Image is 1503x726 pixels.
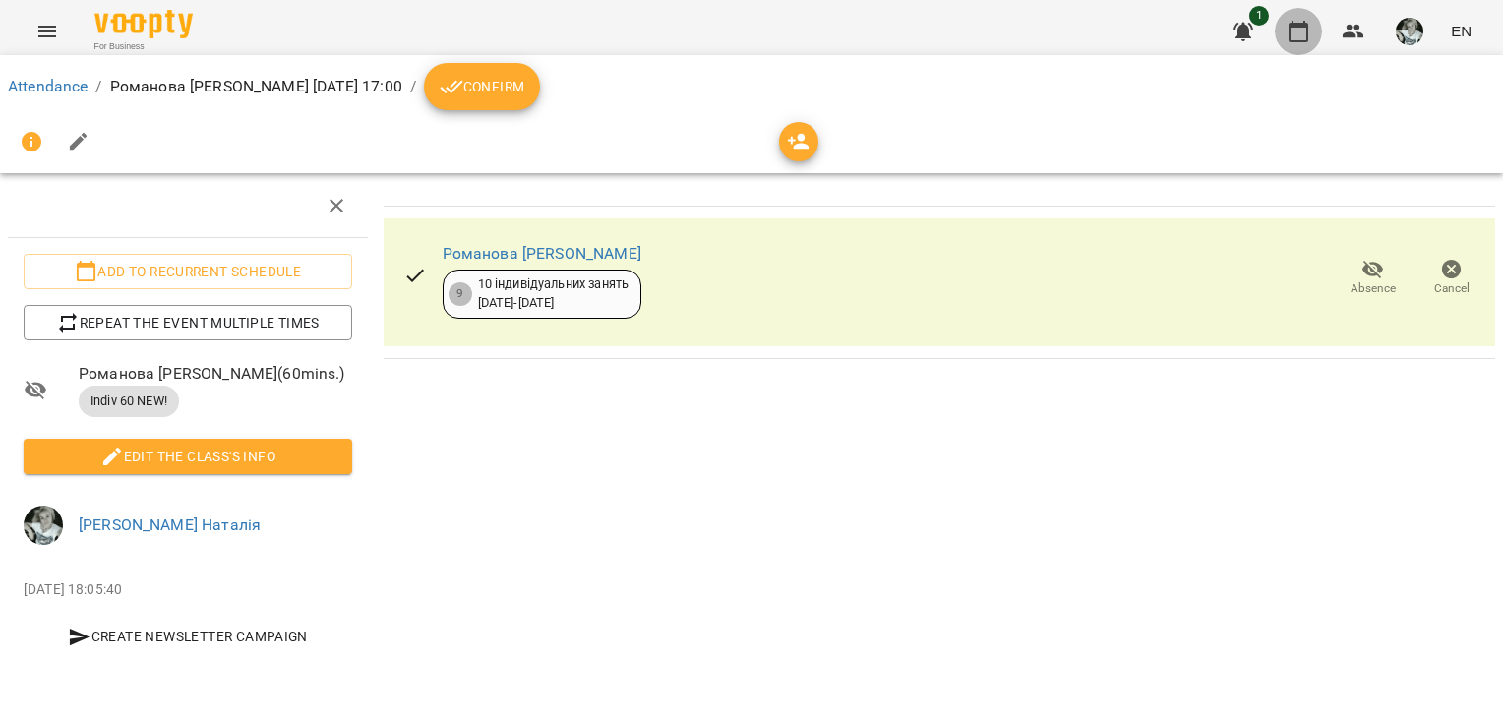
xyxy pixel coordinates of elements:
span: Edit the class's Info [39,445,336,468]
button: EN [1443,13,1479,49]
span: Confirm [440,75,524,98]
span: Indiv 60 NEW! [79,393,179,410]
span: Absence [1351,280,1396,297]
div: 9 [449,282,472,306]
img: Voopty Logo [94,10,193,38]
nav: breadcrumb [8,63,1495,110]
span: EN [1451,21,1472,41]
span: Create Newsletter Campaign [31,625,344,648]
li: / [410,75,416,98]
a: [PERSON_NAME] Наталія [79,515,261,534]
span: Repeat the event multiple times [39,311,336,334]
a: Attendance [8,77,88,95]
span: 1 [1249,6,1269,26]
button: Edit the class's Info [24,439,352,474]
button: Create Newsletter Campaign [24,619,352,654]
span: Add to recurrent schedule [39,260,336,283]
li: / [95,75,101,98]
span: Романова [PERSON_NAME] ( 60 mins. ) [79,362,352,386]
button: Add to recurrent schedule [24,254,352,289]
button: Menu [24,8,71,55]
button: Repeat the event multiple times [24,305,352,340]
p: Романова [PERSON_NAME] [DATE] 17:00 [110,75,402,98]
button: Absence [1334,251,1413,306]
span: Cancel [1434,280,1470,297]
span: For Business [94,40,193,53]
img: b75cef4f264af7a34768568bb4385639.jpg [1396,18,1423,45]
a: Романова [PERSON_NAME] [443,244,641,263]
div: 10 індивідуальних занять [DATE] - [DATE] [478,275,630,312]
button: Confirm [424,63,540,110]
p: [DATE] 18:05:40 [24,580,352,600]
img: b75cef4f264af7a34768568bb4385639.jpg [24,506,63,545]
button: Cancel [1413,251,1491,306]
